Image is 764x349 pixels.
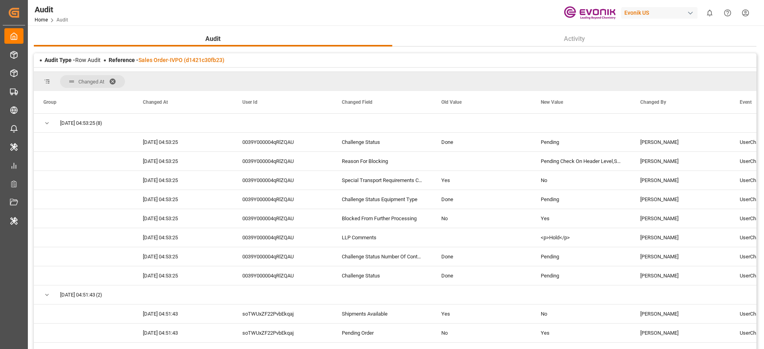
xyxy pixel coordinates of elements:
[564,6,616,20] img: Evonik-brand-mark-Deep-Purple-RGB.jpeg_1700498283.jpeg
[432,190,531,209] div: Done
[631,324,730,342] div: [PERSON_NAME]
[432,324,531,342] div: No
[143,99,168,105] span: Changed At
[233,324,332,342] div: soTWUxZF22PvbEkqaj
[631,133,730,151] div: [PERSON_NAME]
[531,133,631,151] div: Pending
[133,133,233,151] div: [DATE] 04:53:25
[133,266,233,285] div: [DATE] 04:53:25
[392,31,757,47] button: Activity
[631,247,730,266] div: [PERSON_NAME]
[233,247,332,266] div: 0039Y000004qRlZQAU
[233,209,332,228] div: 0039Y000004qRlZQAU
[531,228,631,247] div: <p>Hold</p>
[701,4,719,22] button: show 0 new notifications
[332,171,432,190] div: Special Transport Requirements Checked by LLP
[332,304,432,323] div: Shipments Available
[138,57,224,63] a: Sales Order-IVPO (d1421c30fb23)
[631,266,730,285] div: [PERSON_NAME]
[43,99,57,105] span: Group
[233,152,332,171] div: 0039Y000004qRlZQAU
[233,171,332,190] div: 0039Y000004qRlZQAU
[719,4,737,22] button: Help Center
[432,209,531,228] div: No
[740,99,752,105] span: Event
[133,247,233,266] div: [DATE] 04:53:25
[233,304,332,323] div: soTWUxZF22PvbEkqaj
[133,190,233,209] div: [DATE] 04:53:25
[96,114,102,132] span: (8)
[640,99,666,105] span: Changed By
[531,190,631,209] div: Pending
[621,7,698,19] div: Evonik US
[332,266,432,285] div: Challenge Status
[45,57,75,63] span: Audit Type -
[332,228,432,247] div: LLP Comments
[621,5,701,20] button: Evonik US
[531,324,631,342] div: Yes
[202,34,224,44] span: Audit
[531,247,631,266] div: Pending
[332,209,432,228] div: Blocked From Further Processing
[78,79,104,85] span: Changed At
[432,133,531,151] div: Done
[34,31,392,47] button: Audit
[432,266,531,285] div: Done
[332,247,432,266] div: Challenge Status Number Of Containers
[233,190,332,209] div: 0039Y000004qRlZQAU
[631,209,730,228] div: [PERSON_NAME]
[531,171,631,190] div: No
[441,99,462,105] span: Old Value
[133,324,233,342] div: [DATE] 04:51:43
[233,266,332,285] div: 0039Y000004qRlZQAU
[96,286,102,304] span: (2)
[531,209,631,228] div: Yes
[60,114,95,132] span: [DATE] 04:53:25
[531,304,631,323] div: No
[233,228,332,247] div: 0039Y000004qRlZQAU
[631,304,730,323] div: [PERSON_NAME]
[233,133,332,151] div: 0039Y000004qRlZQAU
[631,171,730,190] div: [PERSON_NAME]
[332,133,432,151] div: Challenge Status
[631,190,730,209] div: [PERSON_NAME]
[342,99,372,105] span: Changed Field
[432,171,531,190] div: Yes
[631,228,730,247] div: [PERSON_NAME]
[561,34,588,44] span: Activity
[332,152,432,171] div: Reason For Blocking
[432,304,531,323] div: Yes
[133,209,233,228] div: [DATE] 04:53:25
[432,247,531,266] div: Done
[332,324,432,342] div: Pending Order
[133,171,233,190] div: [DATE] 04:53:25
[631,152,730,171] div: [PERSON_NAME]
[45,56,101,64] div: Row Audit
[133,152,233,171] div: [DATE] 04:53:25
[109,57,224,63] span: Reference -
[133,304,233,323] div: [DATE] 04:51:43
[531,152,631,171] div: Pending Check On Header Level,Special Transport Requirements Unchecked
[35,17,48,23] a: Home
[541,99,563,105] span: New Value
[133,228,233,247] div: [DATE] 04:53:25
[242,99,257,105] span: User Id
[60,286,95,304] span: [DATE] 04:51:43
[35,4,68,16] div: Audit
[332,190,432,209] div: Challenge Status Equipment Type
[531,266,631,285] div: Pending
